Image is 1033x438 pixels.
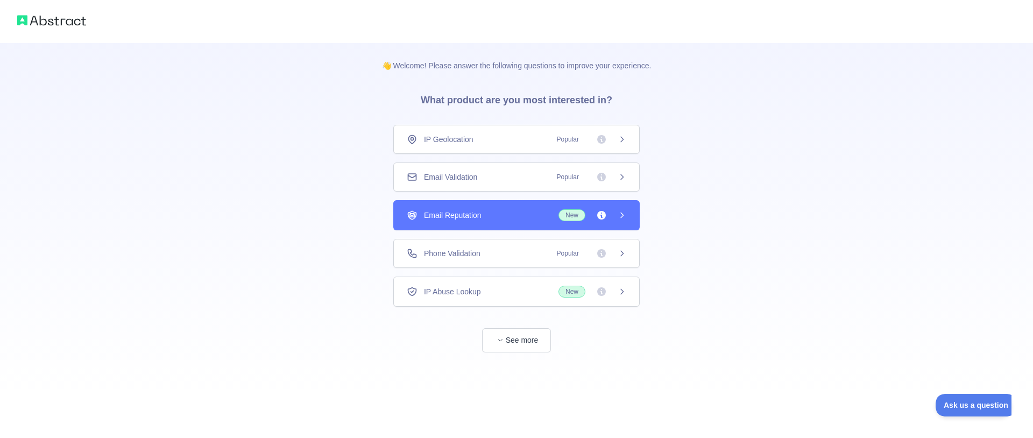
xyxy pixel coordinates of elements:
img: Abstract logo [17,13,86,28]
span: IP Abuse Lookup [424,286,481,297]
h3: What product are you most interested in? [404,71,629,125]
span: New [558,286,585,298]
span: Email Validation [424,172,477,182]
span: Popular [550,172,585,182]
button: See more [482,328,551,352]
span: Popular [550,248,585,259]
span: Email Reputation [424,210,482,221]
span: New [558,209,585,221]
span: Phone Validation [424,248,480,259]
iframe: Toggle Customer Support [936,394,1011,416]
span: Popular [550,134,585,145]
span: IP Geolocation [424,134,473,145]
p: 👋 Welcome! Please answer the following questions to improve your experience. [365,43,669,71]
